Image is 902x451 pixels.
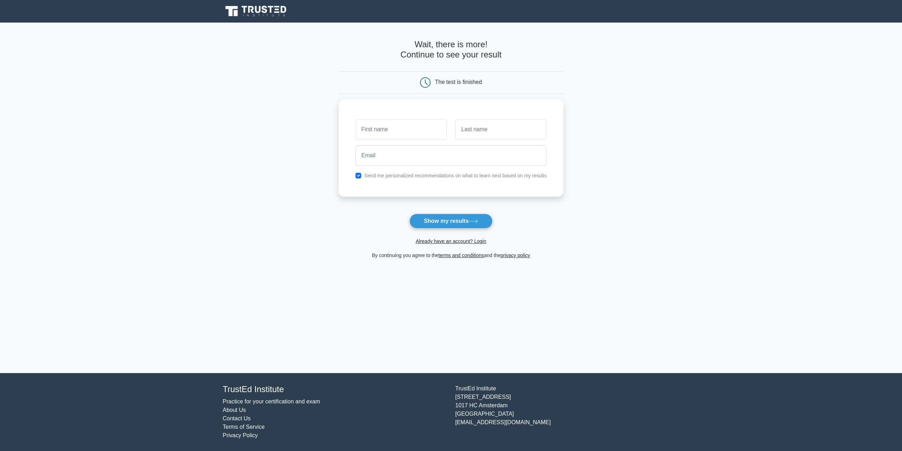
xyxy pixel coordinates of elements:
[223,384,447,395] h4: TrustEd Institute
[356,145,547,166] input: Email
[223,398,320,404] a: Practice for your certification and exam
[223,407,246,413] a: About Us
[435,79,482,85] div: The test is finished
[223,432,258,438] a: Privacy Policy
[451,384,684,440] div: TrustEd Institute [STREET_ADDRESS] 1017 HC Amsterdam [GEOGRAPHIC_DATA] [EMAIL_ADDRESS][DOMAIN_NAME]
[416,238,486,244] a: Already have an account? Login
[501,252,530,258] a: privacy policy
[223,415,251,421] a: Contact Us
[439,252,484,258] a: terms and conditions
[356,119,447,140] input: First name
[364,173,547,178] label: Send me personalized recommendations on what to learn next based on my results
[455,119,546,140] input: Last name
[409,214,493,228] button: Show my results
[223,424,265,430] a: Terms of Service
[334,251,568,260] div: By continuing you agree to the and the
[339,39,564,60] h4: Wait, there is more! Continue to see your result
